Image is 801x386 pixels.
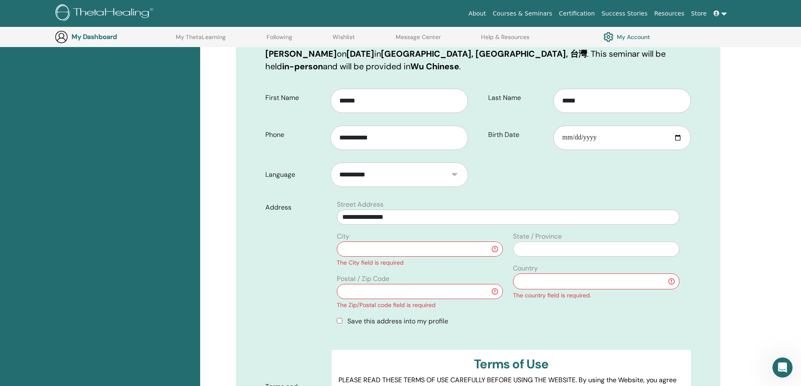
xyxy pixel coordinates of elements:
[410,61,459,72] b: Wu Chinese
[346,48,374,59] b: [DATE]
[513,291,679,300] div: The country field is required.
[513,231,562,242] label: State / Province
[381,48,587,59] b: [GEOGRAPHIC_DATA], [GEOGRAPHIC_DATA], 台灣
[337,258,503,267] div: The City field is required
[513,263,538,273] label: Country
[337,301,503,310] div: The Zip/Postal code field is required
[603,30,650,44] a: My Account
[337,200,383,210] label: Street Address
[772,357,793,378] iframe: Intercom live chat
[259,167,331,183] label: Language
[482,90,554,106] label: Last Name
[481,34,529,47] a: Help & Resources
[555,6,598,21] a: Certification
[337,274,389,284] label: Postal / Zip Code
[598,6,651,21] a: Success Stories
[603,30,613,44] img: cog.svg
[259,90,331,106] label: First Name
[259,200,332,215] label: Address
[265,36,503,59] b: Basic DNA with [PERSON_NAME] and [PERSON_NAME]
[176,34,226,47] a: My ThetaLearning
[265,35,691,73] p: You are registering for on in . This seminar will be held and will be provided in .
[267,34,292,47] a: Following
[396,34,441,47] a: Message Center
[465,6,489,21] a: About
[259,127,331,143] label: Phone
[651,6,688,21] a: Resources
[347,317,448,326] span: Save this address into my profile
[71,33,156,41] h3: My Dashboard
[56,4,156,23] img: logo.png
[338,357,684,372] h3: Terms of Use
[337,231,349,242] label: City
[282,61,323,72] b: in-person
[489,6,556,21] a: Courses & Seminars
[688,6,710,21] a: Store
[333,34,355,47] a: Wishlist
[55,30,68,44] img: generic-user-icon.jpg
[482,127,554,143] label: Birth Date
